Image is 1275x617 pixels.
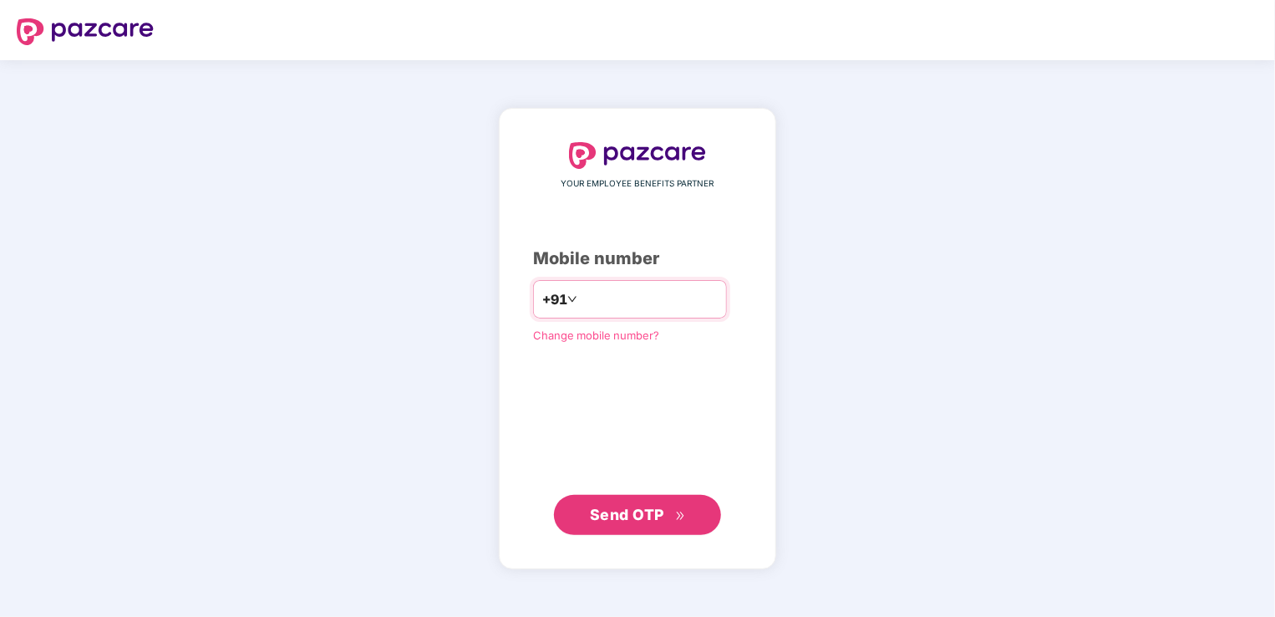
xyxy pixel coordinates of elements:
[533,329,659,342] a: Change mobile number?
[590,506,664,523] span: Send OTP
[17,18,154,45] img: logo
[675,511,686,522] span: double-right
[542,289,567,310] span: +91
[533,246,742,272] div: Mobile number
[567,294,577,304] span: down
[554,495,721,535] button: Send OTPdouble-right
[561,177,714,191] span: YOUR EMPLOYEE BENEFITS PARTNER
[569,142,706,169] img: logo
